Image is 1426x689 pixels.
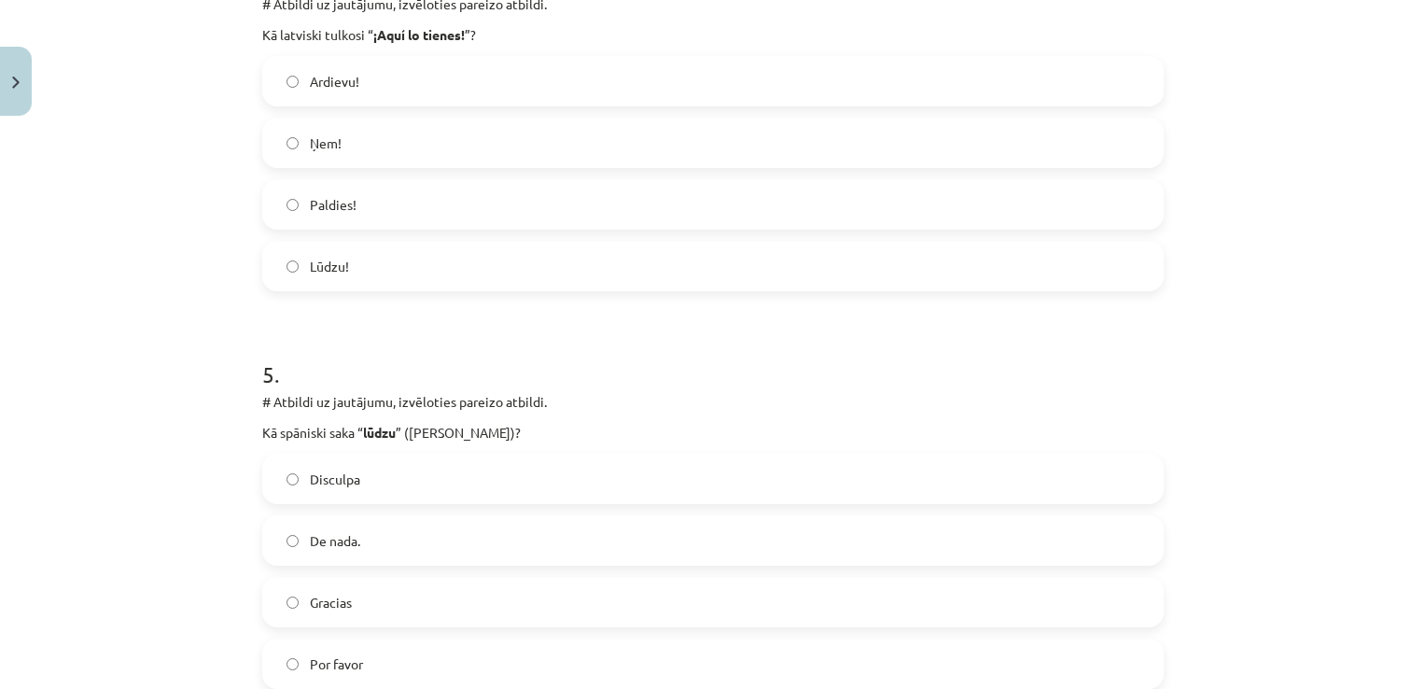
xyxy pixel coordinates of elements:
span: Paldies! [310,195,356,215]
span: Lūdzu! [310,257,349,276]
input: Ardievu! [287,76,299,88]
span: Gracias [310,593,352,612]
strong: ¡Aquí lo tienes! [373,26,465,43]
strong: lūdzu [363,424,396,441]
input: De nada. [287,535,299,547]
span: Ņem! [310,134,342,153]
input: Disculpa [287,473,299,485]
input: Gracias [287,597,299,609]
input: Ņem! [287,137,299,149]
span: Ardievu! [310,72,359,91]
input: Paldies! [287,199,299,211]
p: # Atbildi uz jautājumu, izvēloties pareizo atbildi. [262,392,1164,412]
span: Por favor [310,654,363,674]
span: Disculpa [310,470,360,489]
img: icon-close-lesson-0947bae3869378f0d4975bcd49f059093ad1ed9edebbc8119c70593378902aed.svg [12,77,20,89]
p: Kā spāniski saka “ ” ([PERSON_NAME])? [262,423,1164,443]
h1: 5 . [262,329,1164,387]
span: De nada. [310,531,360,551]
input: Por favor [287,658,299,670]
p: Kā latviski tulkosi “ ”? [262,25,1164,45]
input: Lūdzu! [287,260,299,273]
